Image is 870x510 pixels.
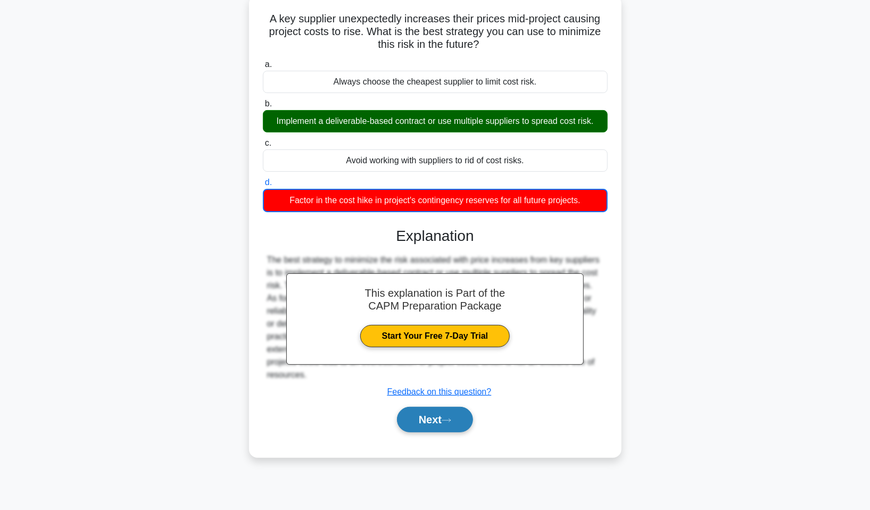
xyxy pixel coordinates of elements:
a: Start Your Free 7-Day Trial [360,325,510,347]
span: c. [265,138,271,147]
a: Feedback on this question? [387,387,492,396]
h3: Explanation [269,227,601,245]
button: Next [397,407,473,432]
span: b. [265,99,272,108]
div: Avoid working with suppliers to rid of cost risks. [263,149,608,172]
h5: A key supplier unexpectedly increases their prices mid-project causing project costs to rise. Wha... [262,12,609,52]
div: Implement a deliverable-based contract or use multiple suppliers to spread cost risk. [263,110,608,132]
div: Factor in the cost hike in project's contingency reserves for all future projects. [263,189,608,212]
span: d. [265,178,272,187]
span: a. [265,60,272,69]
div: Always choose the cheapest supplier to limit cost risk. [263,71,608,93]
div: The best strategy to minimize the risk associated with price increases from key suppliers is to i... [267,254,603,381]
